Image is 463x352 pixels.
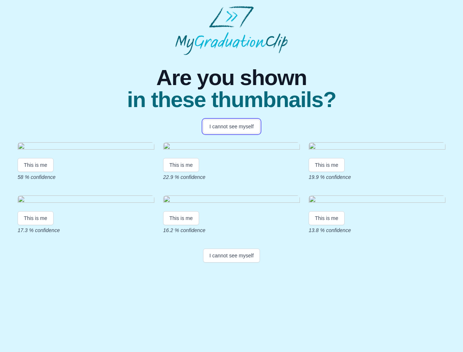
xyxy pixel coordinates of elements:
[203,249,260,263] button: I cannot see myself
[18,211,54,225] button: This is me
[127,67,336,89] span: Are you shown
[163,211,199,225] button: This is me
[309,195,445,205] img: 9167ab724351f73e47882c7b944f3283ff863025.gif
[309,173,445,181] p: 19.9 % confidence
[18,195,154,205] img: 32104a3fb53037dd322973ecc05695008eeead29.gif
[18,227,154,234] p: 17.3 % confidence
[18,158,54,172] button: This is me
[18,142,154,152] img: 30393e6abc3abc12a1da8f71d9e20c21feac4f6a.gif
[309,158,345,172] button: This is me
[127,89,336,111] span: in these thumbnails?
[163,227,300,234] p: 16.2 % confidence
[309,227,445,234] p: 13.8 % confidence
[309,211,345,225] button: This is me
[309,142,445,152] img: 321588625efbade544edf6579cbb8440b5380b82.gif
[163,195,300,205] img: 69f93064996e6b82599475540b0887fd1c81c371.gif
[163,142,300,152] img: 8b5075ee4384072dd8a030893b0a8c27a32fc98d.gif
[18,173,154,181] p: 58 % confidence
[163,158,199,172] button: This is me
[163,173,300,181] p: 22.9 % confidence
[203,120,260,133] button: I cannot see myself
[175,6,288,55] img: MyGraduationClip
